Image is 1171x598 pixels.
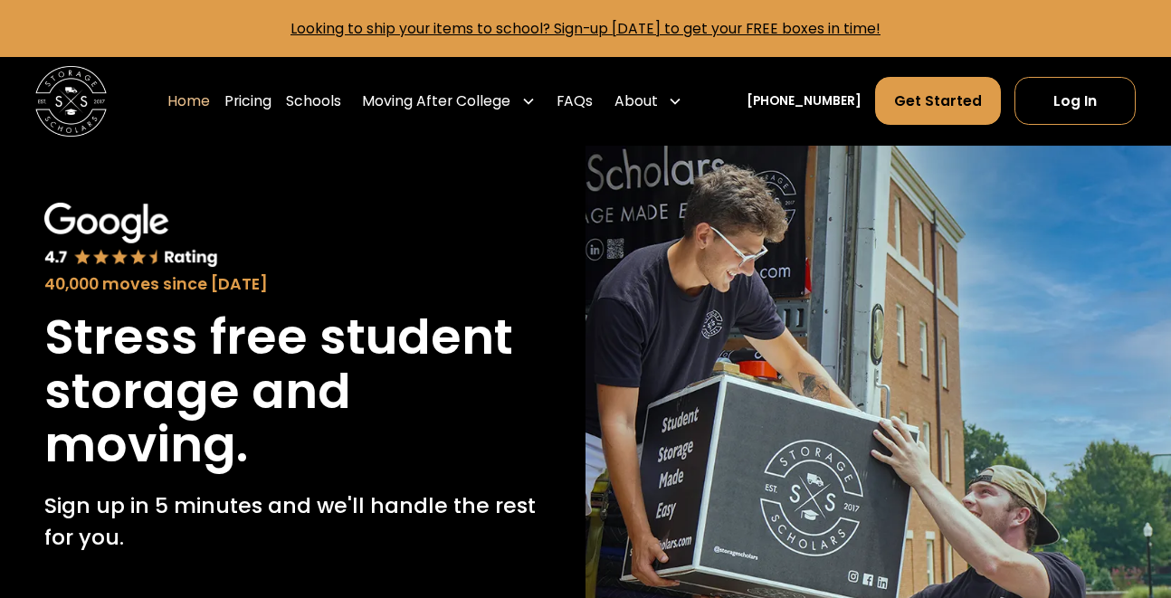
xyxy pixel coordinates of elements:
[44,272,541,296] div: 40,000 moves since [DATE]
[44,310,541,471] h1: Stress free student storage and moving.
[290,19,881,38] a: Looking to ship your items to school? Sign-up [DATE] to get your FREE boxes in time!
[224,76,271,126] a: Pricing
[875,77,1000,125] a: Get Started
[35,66,106,137] img: Storage Scholars main logo
[362,90,510,112] div: Moving After College
[167,76,210,126] a: Home
[44,203,218,270] img: Google 4.7 star rating
[614,90,658,112] div: About
[747,92,862,111] a: [PHONE_NUMBER]
[1014,77,1135,125] a: Log In
[557,76,593,126] a: FAQs
[607,76,690,126] div: About
[355,76,542,126] div: Moving After College
[286,76,341,126] a: Schools
[44,489,541,554] p: Sign up in 5 minutes and we'll handle the rest for you.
